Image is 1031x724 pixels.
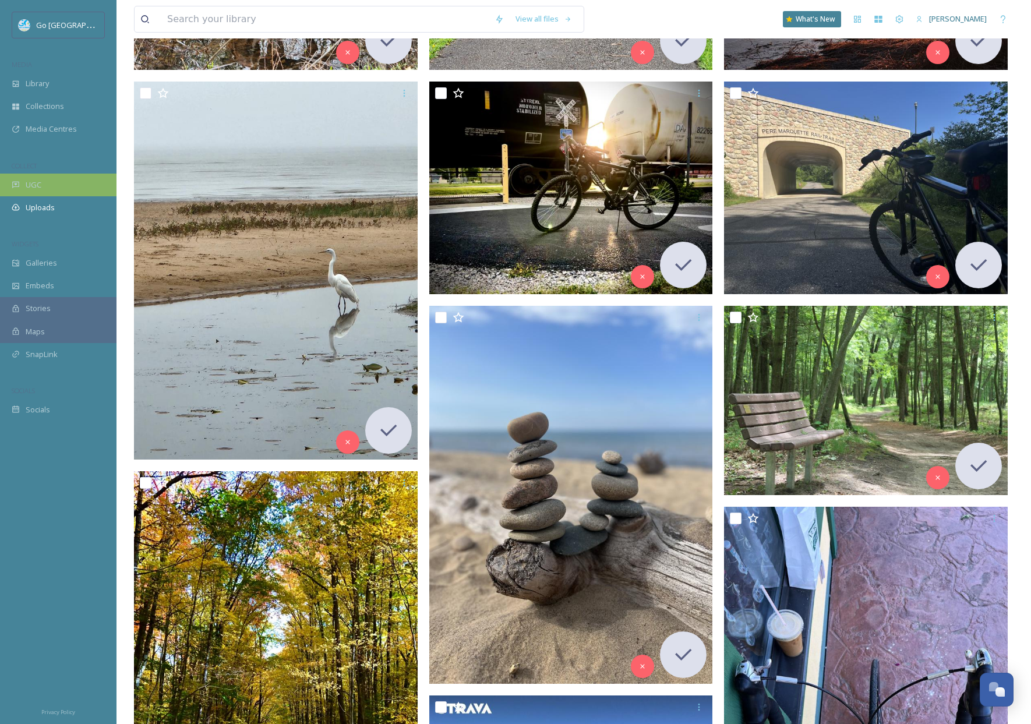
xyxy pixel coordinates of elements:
[12,239,38,248] span: WIDGETS
[910,8,993,30] a: [PERSON_NAME]
[26,280,54,291] span: Embeds
[26,101,64,112] span: Collections
[26,78,49,89] span: Library
[26,202,55,213] span: Uploads
[429,306,713,684] img: ext_1755399021.720301_dbrenner2003@gmail.com-IMG_1954.jpeg
[724,82,1008,294] img: ext_1755622462.986733_afergers608@gmail.com-IMG_2773.jpeg
[41,708,75,716] span: Privacy Policy
[12,60,32,69] span: MEDIA
[929,13,987,24] span: [PERSON_NAME]
[161,6,489,32] input: Search your library
[510,8,578,30] a: View all files
[26,123,77,135] span: Media Centres
[12,161,37,170] span: COLLECT
[26,179,41,190] span: UGC
[134,82,418,460] img: ext_1755798221.597337_holdwi12@gmail.com-inbound8725405297884581823.jpg
[783,11,841,27] a: What's New
[26,404,50,415] span: Socials
[12,386,35,395] span: SOCIALS
[36,19,122,30] span: Go [GEOGRAPHIC_DATA]
[26,349,58,360] span: SnapLink
[724,306,1008,495] img: ext_1755047314.994568_Marie.Fox001@gmail.com-Bay City State Park.JPG
[429,82,713,294] img: ext_1755622514.151952_afergers608@gmail.com-IMG_2651.jpeg
[26,257,57,269] span: Galleries
[980,673,1014,707] button: Open Chat
[19,19,30,31] img: GoGreatLogo_MISkies_RegionalTrails%20%281%29.png
[41,704,75,718] a: Privacy Policy
[26,303,51,314] span: Stories
[26,326,45,337] span: Maps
